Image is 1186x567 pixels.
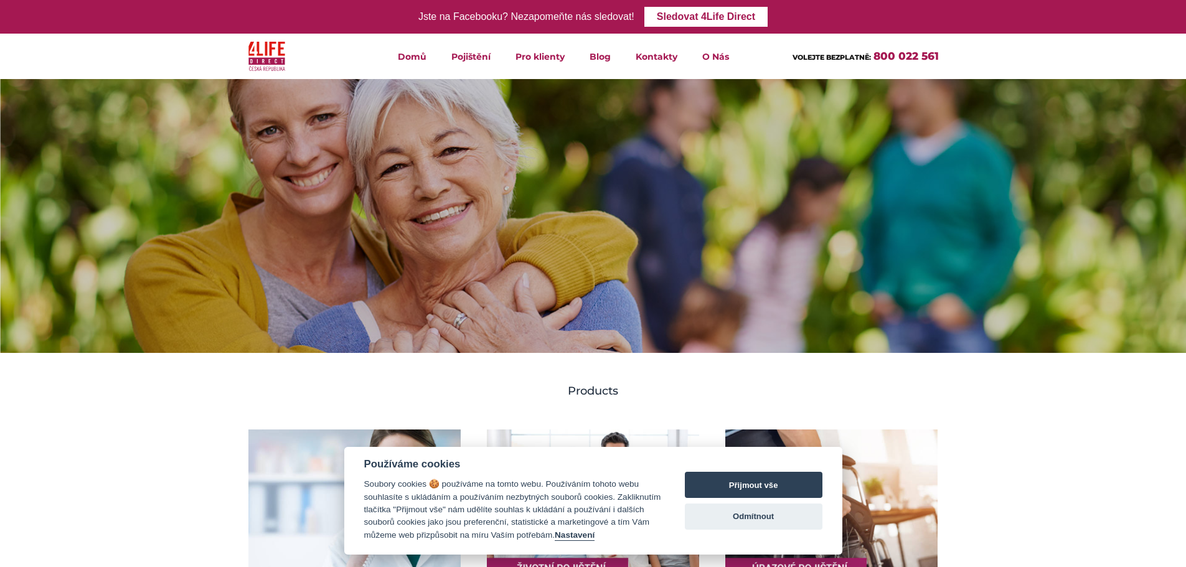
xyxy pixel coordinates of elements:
a: 800 022 561 [873,50,939,62]
a: Kontakty [623,34,690,79]
span: VOLEJTE BEZPLATNĚ: [793,53,871,62]
a: Sledovat 4Life Direct [644,7,768,27]
a: Blog [577,34,623,79]
div: Soubory cookies 🍪 používáme na tomto webu. Používáním tohoto webu souhlasíte s ukládáním a použív... [364,478,661,541]
div: Jste na Facebooku? Nezapomeňte nás sledovat! [418,8,634,26]
button: Odmítnout [685,504,822,530]
button: Nastavení [555,530,595,541]
button: Přijmout vše [685,472,822,498]
img: 4Life Direct Česká republika logo [248,39,286,74]
h4: Products [248,383,939,400]
a: Domů [385,34,439,79]
div: Používáme cookies [364,458,661,471]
